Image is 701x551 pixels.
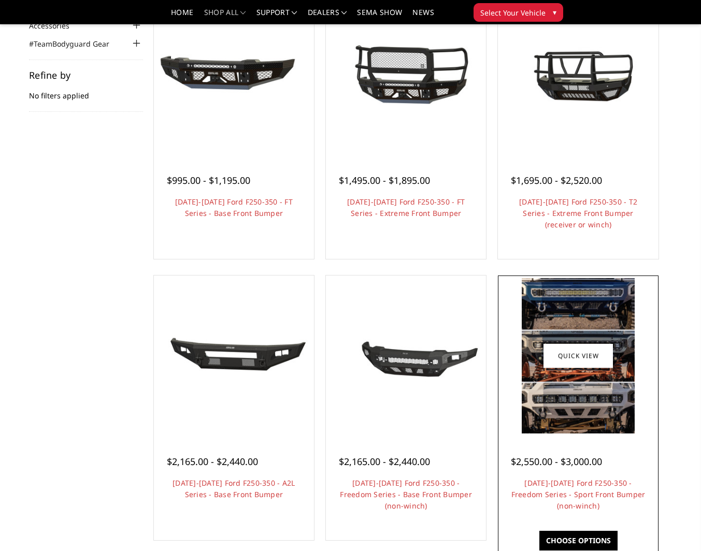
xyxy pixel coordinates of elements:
span: $995.00 - $1,195.00 [167,174,250,186]
h5: Refine by [29,70,143,80]
span: $2,550.00 - $3,000.00 [511,455,602,468]
img: 2023-2026 Ford F250-350 - T2 Series - Extreme Front Bumper (receiver or winch) [500,32,655,118]
a: Quick view [543,344,613,368]
a: SEMA Show [357,9,402,24]
a: #TeamBodyguard Gear [29,38,122,49]
a: 2023-2025 Ford F250-350 - Freedom Series - Sport Front Bumper (non-winch) Multiple lighting options [500,278,655,433]
span: $2,165.00 - $2,440.00 [339,455,430,468]
a: [DATE]-[DATE] Ford F250-350 - T2 Series - Extreme Front Bumper (receiver or winch) [519,197,637,229]
button: Select Your Vehicle [474,3,563,22]
a: [DATE]-[DATE] Ford F250-350 - Freedom Series - Base Front Bumper (non-winch) [340,478,472,511]
span: Select Your Vehicle [480,7,546,18]
a: [DATE]-[DATE] Ford F250-350 - A2L Series - Base Front Bumper [173,478,295,499]
a: Choose Options [539,531,618,550]
span: $1,695.00 - $2,520.00 [511,174,602,186]
a: [DATE]-[DATE] Ford F250-350 - FT Series - Extreme Front Bumper [347,197,465,218]
a: 2023-2025 Ford F250-350 - Freedom Series - Base Front Bumper (non-winch) 2023-2025 Ford F250-350 ... [328,278,483,433]
a: News [412,9,434,24]
a: shop all [204,9,246,24]
img: 2023-2025 Ford F250-350 - FT Series - Base Front Bumper [156,39,311,111]
span: $1,495.00 - $1,895.00 [339,174,430,186]
img: 2023-2025 Ford F250-350 - A2L Series - Base Front Bumper [156,320,311,392]
span: ▾ [553,7,556,18]
div: No filters applied [29,70,143,112]
a: Accessories [29,20,82,31]
a: [DATE]-[DATE] Ford F250-350 - Freedom Series - Sport Front Bumper (non-winch) [511,478,646,511]
a: Dealers [308,9,347,24]
a: Home [171,9,193,24]
span: $2,165.00 - $2,440.00 [167,455,258,468]
a: 2023-2025 Ford F250-350 - A2L Series - Base Front Bumper [156,278,311,433]
img: Multiple lighting options [522,278,635,433]
a: Support [256,9,297,24]
a: [DATE]-[DATE] Ford F250-350 - FT Series - Base Front Bumper [175,197,293,218]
